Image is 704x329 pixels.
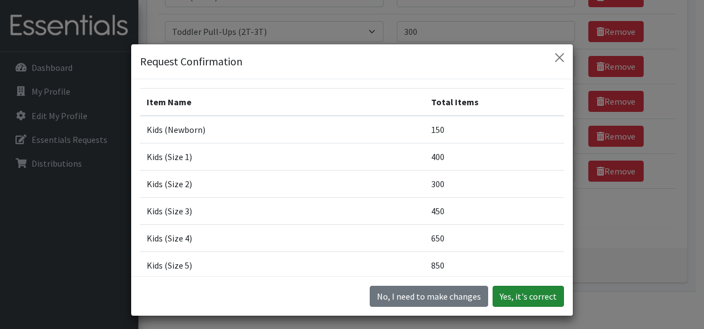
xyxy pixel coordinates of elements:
[425,116,564,143] td: 150
[493,286,564,307] button: Yes, it's correct
[425,197,564,224] td: 450
[370,286,488,307] button: No I need to make changes
[140,53,242,70] h5: Request Confirmation
[425,143,564,170] td: 400
[140,197,425,224] td: Kids (Size 3)
[425,170,564,197] td: 300
[425,224,564,251] td: 650
[140,88,425,116] th: Item Name
[140,224,425,251] td: Kids (Size 4)
[425,88,564,116] th: Total Items
[551,49,568,66] button: Close
[140,143,425,170] td: Kids (Size 1)
[140,170,425,197] td: Kids (Size 2)
[140,251,425,279] td: Kids (Size 5)
[140,116,425,143] td: Kids (Newborn)
[425,251,564,279] td: 850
